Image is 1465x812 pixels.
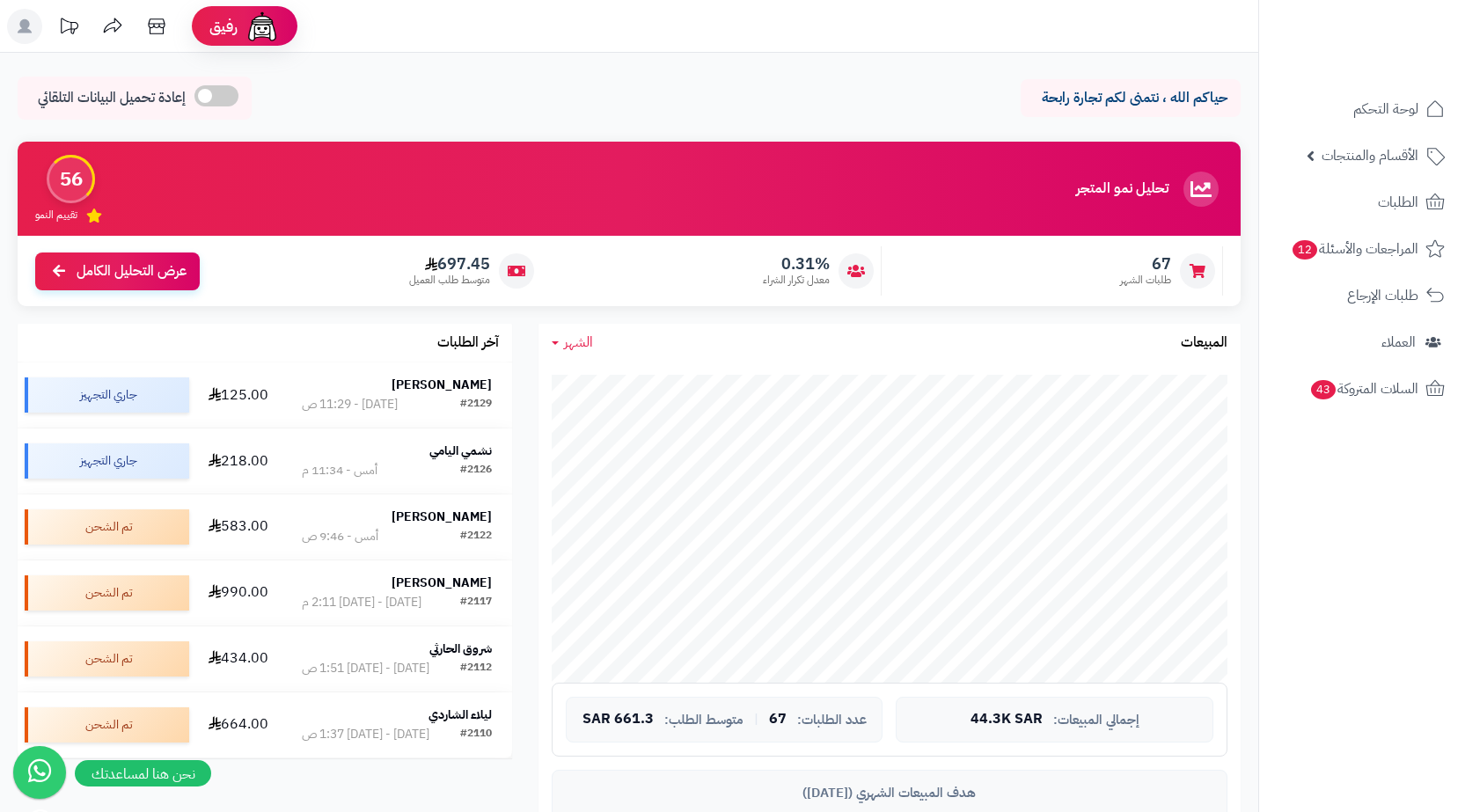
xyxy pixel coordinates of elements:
[754,713,758,726] span: |
[1120,273,1171,288] span: طلبات الشهر
[460,462,492,479] div: #2126
[437,335,499,351] h3: آخر الطلبات
[196,692,282,757] td: 664.00
[664,713,743,728] span: متوسط الطلب:
[429,442,492,460] strong: نشمي اليامي
[552,333,593,353] a: الشهر
[77,261,187,282] span: عرض التحليل الكامل
[797,713,867,728] span: عدد الطلبات:
[1270,274,1454,317] a: طلبات الإرجاع
[196,560,282,625] td: 990.00
[1322,143,1418,168] span: الأقسام والمنتجات
[302,726,429,743] div: [DATE] - [DATE] 1:37 ص
[460,660,492,677] div: #2112
[38,88,186,108] span: إعادة تحميل البيانات التلقائي
[429,706,492,724] strong: ليلاء الشاردي
[564,332,593,353] span: الشهر
[25,641,189,677] div: تم الشحن
[25,575,189,611] div: تم الشحن
[566,784,1213,802] div: هدف المبيعات الشهري ([DATE])
[1270,321,1454,363] a: العملاء
[1378,190,1418,215] span: الطلبات
[763,273,830,288] span: معدل تكرار الشراء
[582,712,654,728] span: 661.3 SAR
[1034,88,1227,108] p: حياكم الله ، نتمنى لكم تجارة رابحة
[196,362,282,428] td: 125.00
[1076,181,1168,197] h3: تحليل نمو المتجر
[25,509,189,545] div: تم الشحن
[1270,368,1454,410] a: السلات المتروكة43
[302,462,377,479] div: أمس - 11:34 م
[409,254,490,274] span: 697.45
[1120,254,1171,274] span: 67
[1270,228,1454,270] a: المراجعات والأسئلة12
[460,528,492,545] div: #2122
[1347,283,1418,308] span: طلبات الإرجاع
[392,508,492,526] strong: [PERSON_NAME]
[302,660,429,677] div: [DATE] - [DATE] 1:51 ص
[1381,330,1416,355] span: العملاء
[429,640,492,658] strong: شروق الحارثي
[302,396,398,413] div: [DATE] - 11:29 ص
[196,494,282,560] td: 583.00
[25,707,189,743] div: تم الشحن
[460,594,492,611] div: #2117
[196,626,282,691] td: 434.00
[209,16,238,37] span: رفيق
[392,376,492,394] strong: [PERSON_NAME]
[460,396,492,413] div: #2129
[392,574,492,592] strong: [PERSON_NAME]
[25,443,189,479] div: جاري التجهيز
[25,377,189,413] div: جاري التجهيز
[1181,335,1227,351] h3: المبيعات
[409,273,490,288] span: متوسط طلب العميل
[1270,88,1454,130] a: لوحة التحكم
[1311,380,1336,399] span: 43
[245,9,280,44] img: ai-face.png
[1270,181,1454,223] a: الطلبات
[47,9,91,48] a: تحديثات المنصة
[769,712,787,728] span: 67
[763,254,830,274] span: 0.31%
[302,528,378,545] div: أمس - 9:46 ص
[1309,377,1418,401] span: السلات المتروكة
[460,726,492,743] div: #2110
[35,252,200,290] a: عرض التحليل الكامل
[1353,97,1418,121] span: لوحة التحكم
[35,208,77,223] span: تقييم النمو
[1053,713,1139,728] span: إجمالي المبيعات:
[971,712,1043,728] span: 44.3K SAR
[302,594,421,611] div: [DATE] - [DATE] 2:11 م
[1293,240,1317,260] span: 12
[1291,237,1418,261] span: المراجعات والأسئلة
[196,428,282,494] td: 218.00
